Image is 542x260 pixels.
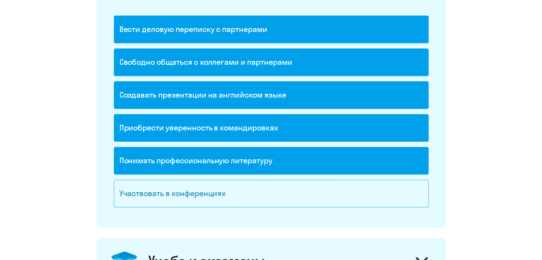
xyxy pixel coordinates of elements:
div: Приобрести уверенность в командировках [114,114,429,142]
div: Понимать профессиональную литературу [114,147,429,174]
div: Участвовать в конференциях [114,180,429,207]
div: Вести деловую переписку с партнерами [114,16,429,43]
div: Свободно общаться с коллегами и партнерами [114,48,429,76]
div: Создавать презентации на английском языке [114,81,429,109]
